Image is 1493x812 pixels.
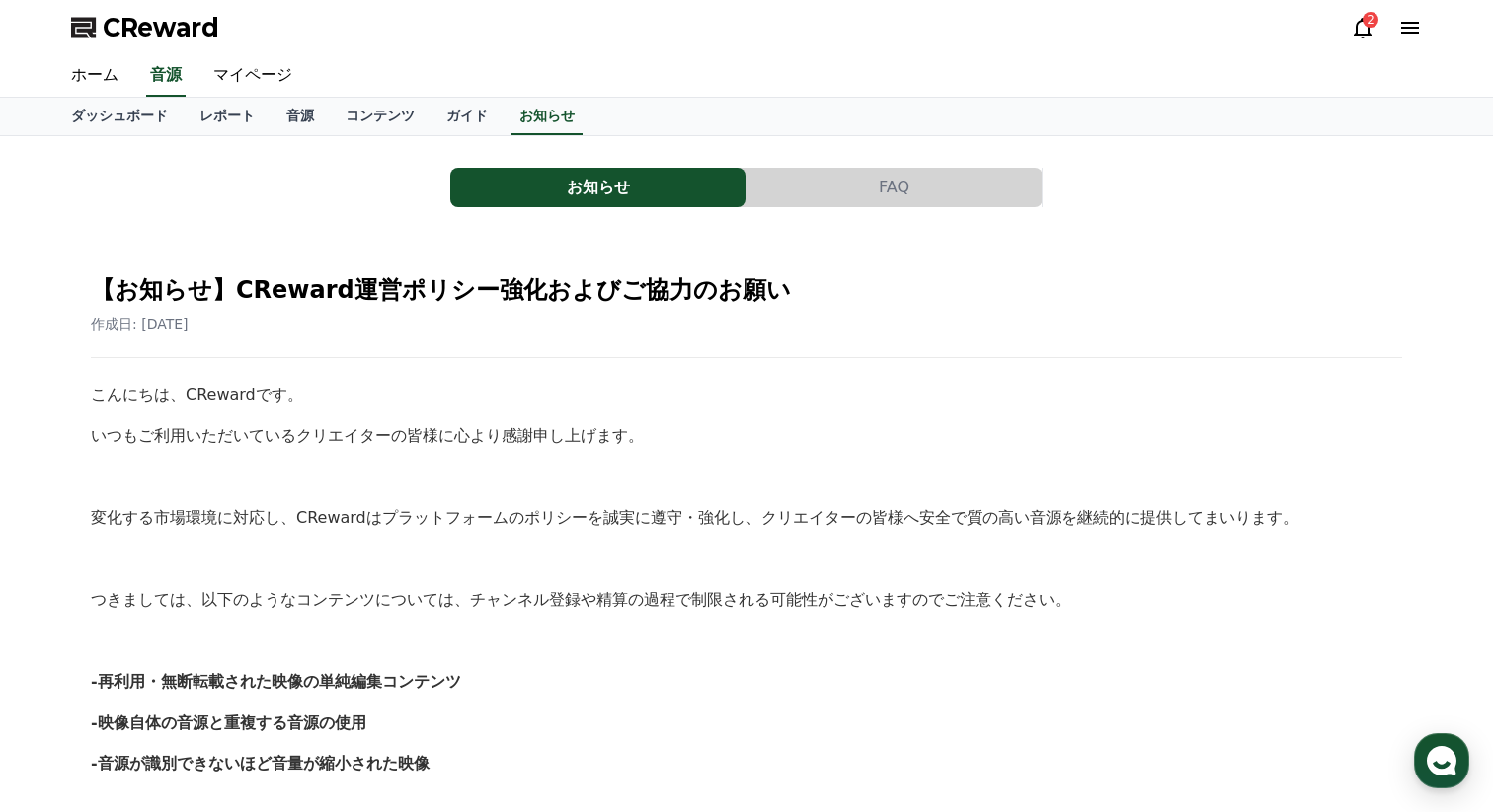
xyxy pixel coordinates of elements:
a: コンテンツ [330,98,431,135]
button: FAQ [746,168,1042,207]
a: FAQ [746,168,1043,207]
strong: -映像自体の音源と重複する音源の使用 [91,713,366,732]
p: いつもご利用いただいているクリエイターの皆様に心より感謝申し上げます。 [91,423,1402,449]
a: ダッシュボード [55,98,184,135]
a: 音源 [271,98,330,135]
p: 変化する市場環境に対応し、CRewardはプラットフォームのポリシーを誠実に遵守・強化し、クリエイターの皆様へ安全で質の高い音源を継続的に提供してまいります。 [91,505,1402,531]
strong: -再利用・無断転載された映像の単純編集コンテンツ [91,672,461,691]
a: マイページ [197,55,308,97]
button: お知らせ [450,168,746,207]
a: お知らせ [450,168,746,207]
span: CReward [103,12,219,43]
p: つきましては、以下のようなコンテンツについては、チャンネル登録や精算の過程で制限される可能性がございますのでご注意ください。 [91,587,1402,613]
span: 作成日: [DATE] [91,316,189,332]
div: 2 [1363,12,1378,28]
h2: 【お知らせ】CReward運営ポリシー強化およびご協力のお願い [91,274,1402,306]
a: ガイド [431,98,504,135]
a: レポート [184,98,271,135]
a: ホーム [55,55,134,97]
a: CReward [71,12,219,43]
a: 音源 [146,55,186,97]
p: こんにちは、CRewardです。 [91,382,1402,407]
strong: -音源が識別できないほど音量が縮小された映像 [91,754,430,773]
a: 2 [1351,16,1375,39]
a: お知らせ [511,98,583,135]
